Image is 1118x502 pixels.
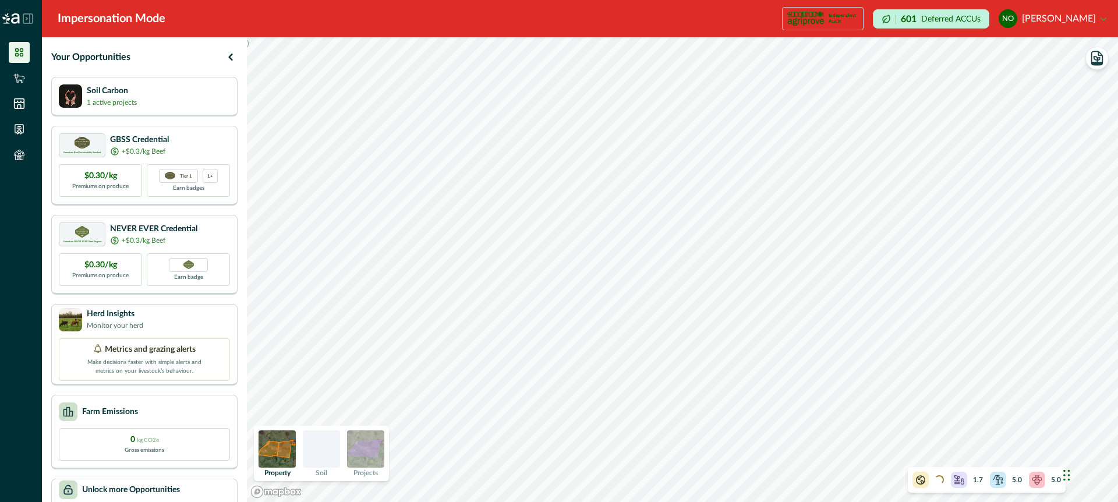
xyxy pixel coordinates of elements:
[72,271,129,280] p: Premiums on produce
[84,170,117,182] p: $0.30/kg
[137,437,159,443] span: kg CO2e
[999,5,1106,33] button: niels olsen[PERSON_NAME]
[87,97,137,108] p: 1 active projects
[347,430,384,468] img: projects preview
[122,235,165,246] p: +$0.3/kg Beef
[122,146,165,157] p: +$0.3/kg Beef
[1063,458,1070,493] div: Drag
[86,356,203,376] p: Make decisions faster with simple alerts and metrics on your livestock’s behaviour.
[58,10,165,27] div: Impersonation Mode
[264,469,291,476] p: Property
[316,469,327,476] p: Soil
[174,272,203,282] p: Earn badge
[787,9,824,28] img: certification logo
[353,469,378,476] p: Projects
[125,446,164,455] p: Gross emissions
[180,172,192,179] p: Tier 1
[72,182,129,191] p: Premiums on produce
[51,50,130,64] p: Your Opportunities
[250,485,302,499] a: Mapbox logo
[63,241,101,243] p: Greenham NEVER EVER Beef Program
[87,320,143,331] p: Monitor your herd
[110,223,197,235] p: NEVER EVER Credential
[901,15,917,24] p: 601
[2,13,20,24] img: Logo
[173,183,204,193] p: Earn badges
[75,137,90,149] img: certification logo
[207,172,213,179] p: 1+
[84,259,117,271] p: $0.30/kg
[165,172,175,180] img: certification logo
[82,406,138,418] p: Farm Emissions
[87,85,137,97] p: Soil Carbon
[1051,475,1061,485] p: 5.0
[183,260,194,269] img: Greenham NEVER EVER certification badge
[105,344,196,356] p: Metrics and grazing alerts
[921,15,981,23] p: Deferred ACCUs
[110,134,169,146] p: GBSS Credential
[63,151,101,154] p: Greenham Beef Sustainability Standard
[130,434,159,446] p: 0
[973,475,983,485] p: 1.7
[82,484,180,496] p: Unlock more Opportunities
[75,226,90,238] img: certification logo
[259,430,296,468] img: property preview
[87,308,143,320] p: Herd Insights
[829,13,858,24] p: Independent Audit
[1060,446,1118,502] iframe: Chat Widget
[1012,475,1022,485] p: 5.0
[203,169,218,183] div: more credentials avaialble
